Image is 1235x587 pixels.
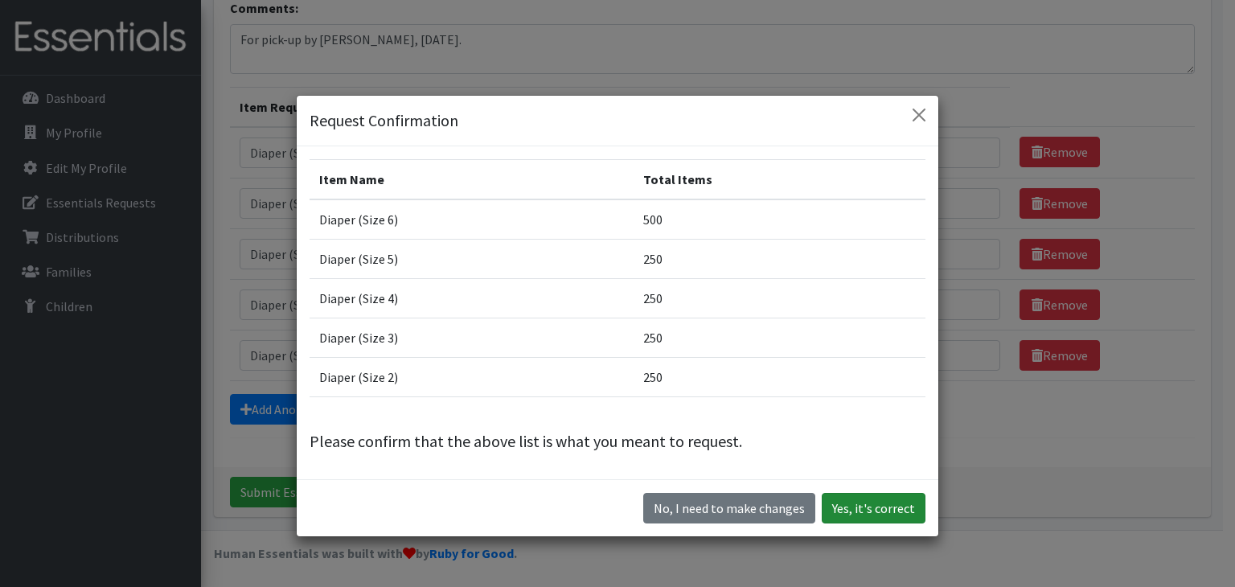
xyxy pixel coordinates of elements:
td: Diaper (Size 2) [310,358,634,397]
td: 250 [634,318,925,358]
th: Item Name [310,160,634,200]
td: 250 [634,279,925,318]
td: 250 [634,240,925,279]
td: 500 [634,199,925,240]
td: Diaper (Size 3) [310,318,634,358]
button: No I need to make changes [643,493,815,523]
td: Diaper (Size 4) [310,279,634,318]
button: Yes, it's correct [822,493,925,523]
th: Total Items [634,160,925,200]
td: 250 [634,358,925,397]
h5: Request Confirmation [310,109,458,133]
p: Please confirm that the above list is what you meant to request. [310,429,925,454]
td: Diaper (Size 6) [310,199,634,240]
button: Close [906,102,932,128]
td: Diaper (Size 5) [310,240,634,279]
